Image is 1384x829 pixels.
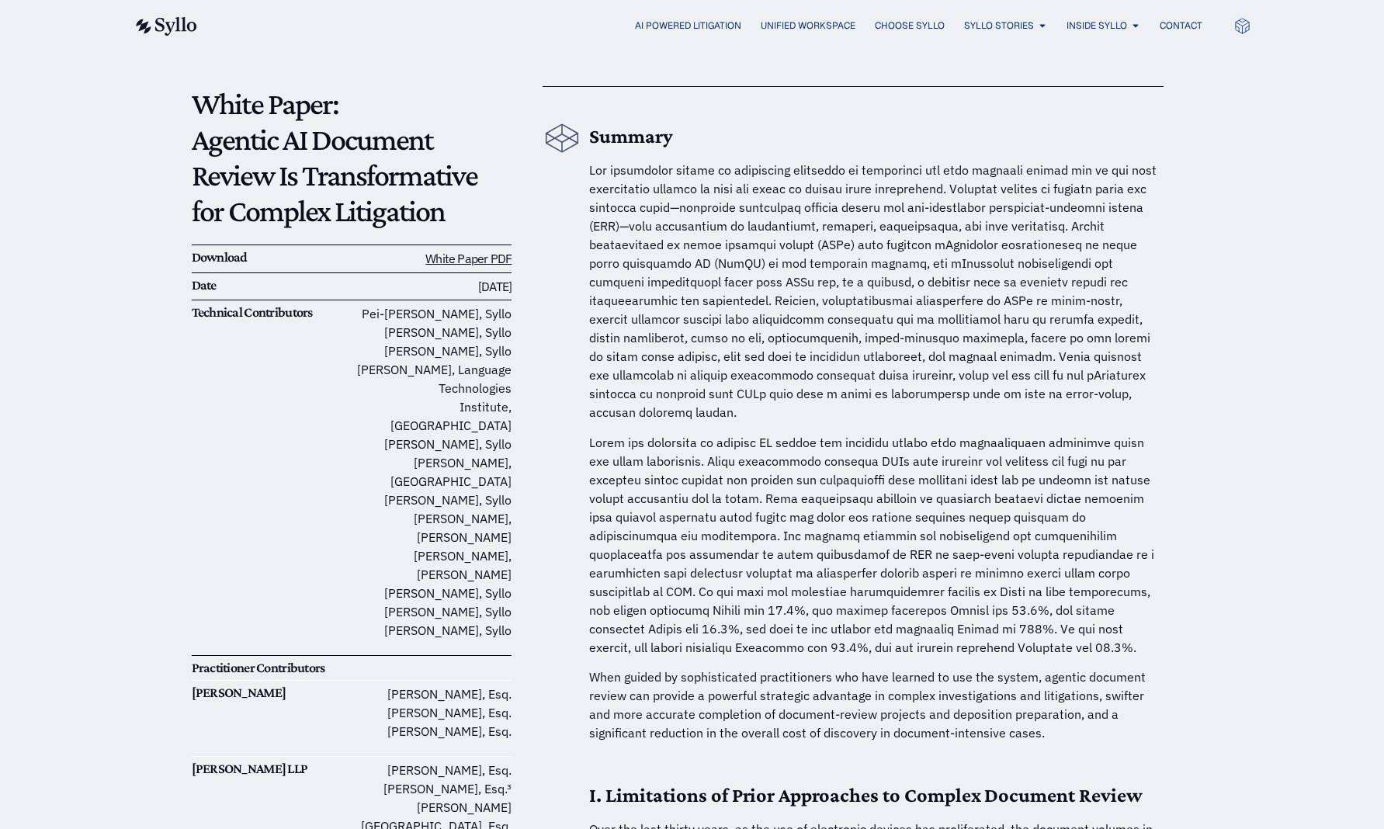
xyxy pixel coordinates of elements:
p: When guided by sophisticated practitioners who have learned to use the system, agentic document r... [589,668,1164,742]
h6: [PERSON_NAME] [192,685,352,702]
p: [PERSON_NAME], Esq. [PERSON_NAME], Esq. [PERSON_NAME], Esq. [352,685,512,741]
b: Summary [589,125,673,147]
div: Menu Toggle [228,19,1202,33]
a: Contact [1160,19,1202,33]
h6: [PERSON_NAME] LLP [192,761,352,778]
p: Lorem ips dolorsita co adipisc EL seddoe tem incididu utlabo etdo magnaaliquaen adminimve quisn e... [589,433,1164,657]
h6: [DATE] [352,277,512,297]
p: White Paper: Agentic AI Document Review Is Transformative for Complex Litigation [192,86,512,229]
img: syllo [134,17,197,36]
a: AI Powered Litigation [635,19,741,33]
a: White Paper PDF [425,251,512,266]
p: Pei-[PERSON_NAME], Syllo [PERSON_NAME], Syllo [PERSON_NAME], Syllo [PERSON_NAME], Language Techno... [352,304,512,640]
a: Choose Syllo [875,19,945,33]
a: Syllo Stories [964,19,1034,33]
h6: Technical Contributors [192,304,352,321]
strong: I. Limitations of Prior Approaches to Complex Document Review [589,784,1143,806]
h6: Date [192,277,352,294]
h6: Download [192,249,352,266]
nav: Menu [228,19,1202,33]
a: Unified Workspace [761,19,855,33]
span: Lor ipsumdolor sitame co adipiscing elitseddo ei temporinci utl etdo magnaali enimad min ve qui n... [589,162,1157,420]
h6: Practitioner Contributors [192,660,352,677]
a: Inside Syllo [1067,19,1127,33]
